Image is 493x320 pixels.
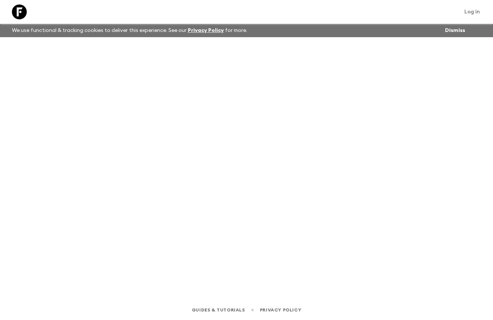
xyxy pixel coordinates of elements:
p: We use functional & tracking cookies to deliver this experience. See our for more. [9,24,250,37]
a: Privacy Policy [260,306,301,314]
a: Log in [460,7,484,17]
button: Dismiss [443,25,467,36]
a: Privacy Policy [188,28,224,33]
a: Guides & Tutorials [192,306,245,314]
